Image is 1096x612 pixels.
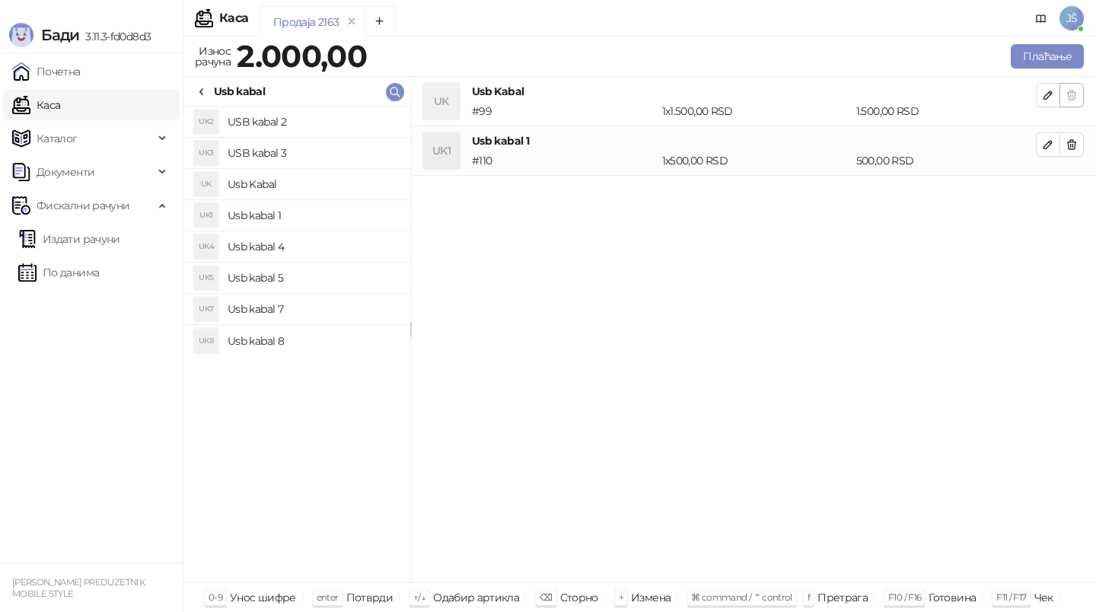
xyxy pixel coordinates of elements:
[472,132,1036,149] h4: Usb kabal 1
[230,588,296,607] div: Унос шифре
[194,297,218,321] div: UK7
[219,12,248,24] div: Каса
[214,83,265,100] div: Usb kabal
[12,577,145,599] small: [PERSON_NAME] PREDUZETNIK MOBILE STYLE
[228,110,398,134] h4: USB kabal 2
[228,203,398,228] h4: Usb kabal 1
[79,30,151,43] span: 3.11.3-fd0d8d3
[433,588,519,607] div: Одабир артикла
[41,26,79,44] span: Бади
[888,591,921,603] span: F10 / F16
[9,23,33,47] img: Logo
[853,152,1039,169] div: 500,00 RSD
[18,224,120,254] a: Издати рачуни
[472,83,1036,100] h4: Usb Kabal
[12,90,60,120] a: Каса
[659,103,853,120] div: 1 x 1.500,00 RSD
[273,14,339,30] div: Продаја 2163
[192,41,234,72] div: Износ рачуна
[996,591,1026,603] span: F11 / F17
[817,588,868,607] div: Претрага
[853,103,1039,120] div: 1.500,00 RSD
[540,591,552,603] span: ⌫
[423,132,460,169] div: UK1
[1029,6,1053,30] a: Документација
[1011,44,1084,69] button: Плаћање
[228,329,398,353] h4: Usb kabal 8
[209,591,222,603] span: 0-9
[18,257,99,288] a: По данима
[560,588,598,607] div: Сторно
[413,591,425,603] span: ↑/↓
[1034,588,1053,607] div: Чек
[37,157,94,187] span: Документи
[194,234,218,259] div: UK4
[194,141,218,165] div: UK3
[423,83,460,120] div: UK
[228,172,398,196] h4: Usb Kabal
[194,110,218,134] div: UK2
[365,6,395,37] button: Add tab
[342,15,362,28] button: remove
[194,266,218,290] div: UK5
[194,172,218,196] div: UK
[237,37,367,75] strong: 2.000,00
[659,152,853,169] div: 1 x 500,00 RSD
[691,591,792,603] span: ⌘ command / ⌃ control
[631,588,671,607] div: Измена
[228,141,398,165] h4: USB kabal 3
[228,297,398,321] h4: Usb kabal 7
[37,190,129,221] span: Фискални рачуни
[183,107,410,582] div: grid
[228,234,398,259] h4: Usb kabal 4
[808,591,810,603] span: f
[317,591,339,603] span: enter
[619,591,623,603] span: +
[469,152,659,169] div: # 110
[1059,6,1084,30] span: JŠ
[12,56,81,87] a: Почетна
[194,329,218,353] div: UK8
[929,588,976,607] div: Готовина
[194,203,218,228] div: UK1
[346,588,393,607] div: Потврди
[228,266,398,290] h4: Usb kabal 5
[469,103,659,120] div: # 99
[37,123,78,154] span: Каталог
